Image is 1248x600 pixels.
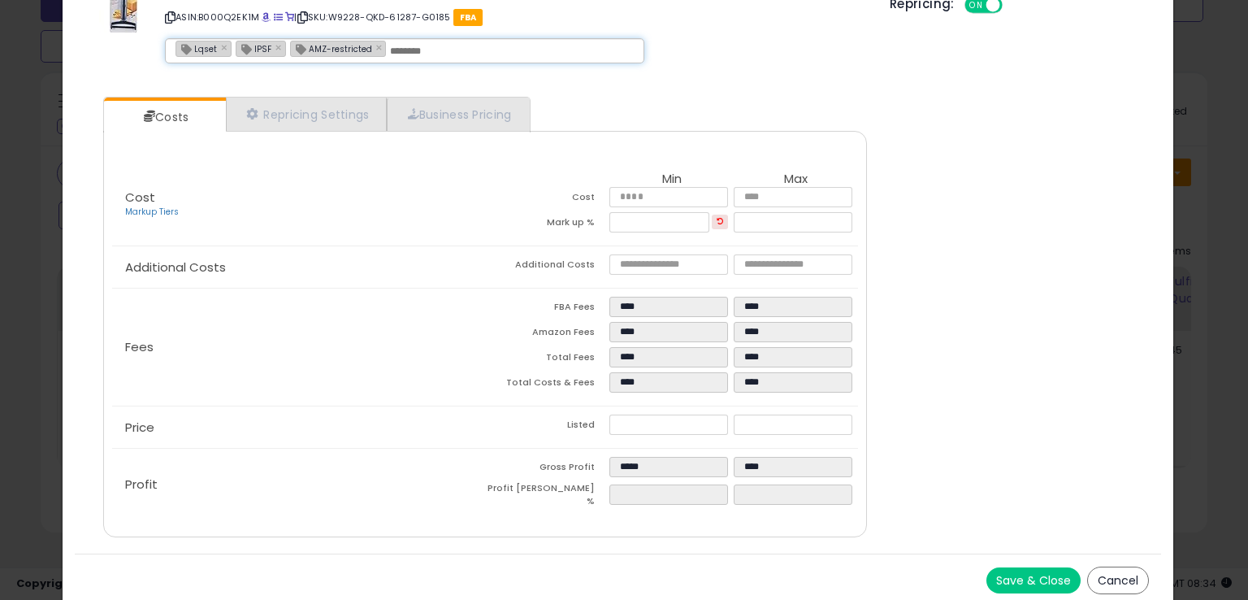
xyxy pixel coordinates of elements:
[104,101,224,133] a: Costs
[236,41,271,55] span: IPSF
[125,206,179,218] a: Markup Tiers
[485,372,609,398] td: Total Costs & Fees
[112,341,485,354] p: Fees
[112,261,485,274] p: Additional Costs
[285,11,294,24] a: Your listing only
[165,4,865,30] p: ASIN: B000Q2EK1M | SKU: W9228-QKD-61287-G0185
[112,191,485,219] p: Cost
[485,254,609,280] td: Additional Costs
[112,421,485,434] p: Price
[275,40,285,54] a: ×
[485,415,609,440] td: Listed
[176,41,217,55] span: Lqset
[376,40,386,54] a: ×
[221,40,231,54] a: ×
[112,478,485,491] p: Profit
[609,172,734,187] th: Min
[291,41,372,55] span: AMZ-restricted
[1087,567,1149,594] button: Cancel
[262,11,271,24] a: BuyBox page
[485,347,609,372] td: Total Fees
[485,322,609,347] td: Amazon Fees
[485,297,609,322] td: FBA Fees
[485,187,609,212] td: Cost
[485,212,609,237] td: Mark up %
[226,98,387,131] a: Repricing Settings
[986,567,1081,593] button: Save & Close
[734,172,858,187] th: Max
[453,9,483,26] span: FBA
[387,98,528,131] a: Business Pricing
[485,482,609,512] td: Profit [PERSON_NAME] %
[485,457,609,482] td: Gross Profit
[274,11,283,24] a: All offer listings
